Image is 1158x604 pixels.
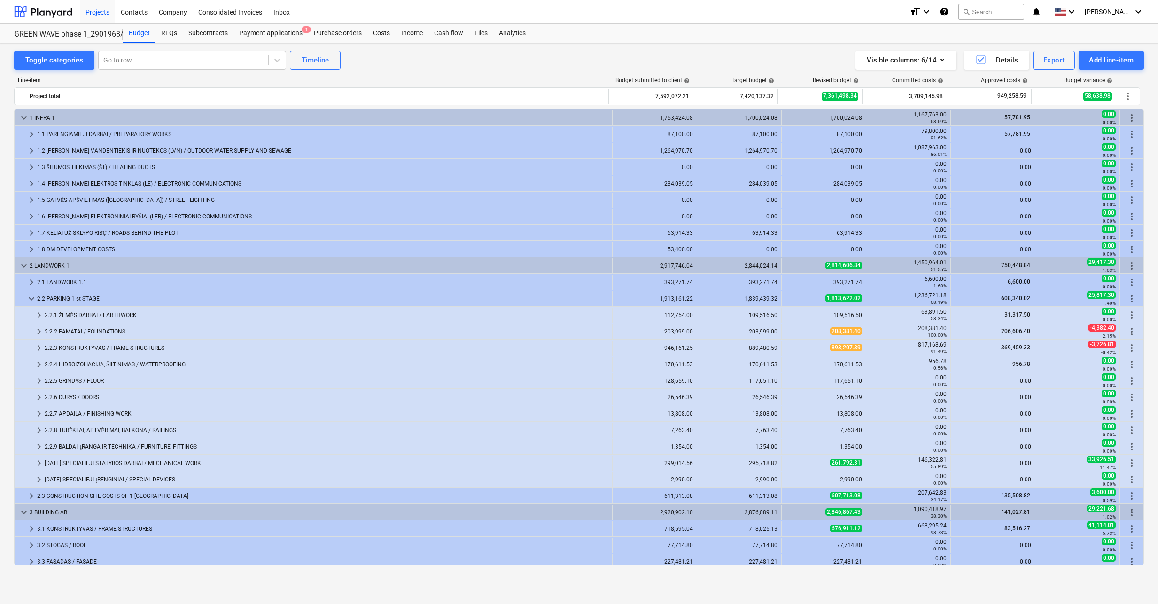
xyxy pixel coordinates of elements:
div: 0.00 [701,213,777,220]
div: 0.00 [870,210,947,223]
div: 117,651.10 [785,378,862,384]
small: 68.19% [931,300,947,305]
span: 0.00 [1102,193,1116,200]
div: 208,381.40 [870,325,947,338]
span: 206,606.40 [1000,328,1031,334]
span: keyboard_arrow_right [33,342,45,354]
div: 63,914.33 [785,230,862,236]
span: keyboard_arrow_down [18,260,30,271]
button: Add line-item [1079,51,1144,70]
span: help [682,78,690,84]
span: 0.00 [1102,110,1116,118]
iframe: Chat Widget [1111,559,1158,604]
small: 0.00% [933,382,947,387]
span: More actions [1126,194,1137,206]
small: 58.34% [931,316,947,321]
div: Analytics [493,24,531,43]
small: -2.15% [1101,333,1116,339]
div: 128,659.10 [616,378,693,384]
div: 0.00 [870,177,947,190]
a: Payment applications1 [233,24,308,43]
span: 0.00 [1102,209,1116,217]
span: More actions [1126,540,1137,551]
span: keyboard_arrow_right [26,244,37,255]
i: Knowledge base [940,6,949,17]
div: 0.00 [870,243,947,256]
div: 109,516.50 [701,312,777,318]
span: 0.00 [1102,373,1116,381]
span: keyboard_arrow_right [33,408,45,419]
span: 956.78 [1011,361,1031,367]
div: Details [975,54,1018,66]
span: keyboard_arrow_right [33,392,45,403]
div: 0.00 [955,197,1031,203]
div: 2 LANDWORK 1 [30,258,608,273]
div: 2.2.8 TURĖKLAI, APTVĖRIMAI, BALKONA / RAILINGS [45,423,608,438]
span: 0.00 [1102,225,1116,233]
div: 1,700,024.08 [785,115,862,121]
div: 2.2.2 PAMATAI / FOUNDATIONS [45,324,608,339]
span: 0.00 [1102,275,1116,282]
i: keyboard_arrow_down [1066,6,1077,17]
span: 29,417.30 [1087,258,1116,266]
div: 0.00 [955,230,1031,236]
div: Target budget [731,77,774,84]
button: Visible columns:6/14 [855,51,956,70]
span: 750,448.84 [1000,262,1031,269]
span: keyboard_arrow_down [26,293,37,304]
i: keyboard_arrow_down [1133,6,1144,17]
small: 0.00% [933,185,947,190]
div: GREEN WAVE phase 1_2901968/2901969/2901972 [14,30,112,39]
div: Subcontracts [183,24,233,43]
small: 0.00% [1103,202,1116,207]
div: 1,264,970.70 [616,147,693,154]
div: 1.2 [PERSON_NAME] VANDENTIEKIS IR NUOTEKOS (LVN) / OUTDOOR WATER SUPPLY AND SEWAGE [37,143,608,158]
div: 1,839,439.32 [701,295,777,302]
a: Budget [123,24,155,43]
span: keyboard_arrow_right [26,162,37,173]
div: 284,039.05 [701,180,777,187]
div: 1,264,970.70 [785,147,862,154]
small: 0.00% [1103,120,1116,125]
div: RFQs [155,24,183,43]
div: 109,516.50 [785,312,862,318]
span: More actions [1126,244,1137,255]
div: 6,600.00 [870,276,947,289]
span: 0.00 [1102,357,1116,364]
div: 1.1 PARENGIAMIEJI DARBAI / PREPARATORY WORKS [37,127,608,142]
span: -4,382.40 [1088,324,1116,332]
small: 68.69% [931,119,947,124]
div: 284,039.05 [785,180,862,187]
div: 1,264,970.70 [701,147,777,154]
div: 0.00 [955,410,1031,417]
span: 25,817.30 [1087,291,1116,299]
div: 1.5 GATVĖS APŠVIETIMAS ([GEOGRAPHIC_DATA]) / STREET LIGHTING [37,193,608,208]
span: help [1105,78,1112,84]
div: 0.00 [955,180,1031,187]
span: More actions [1126,523,1137,534]
small: 100.00% [928,333,947,338]
span: keyboard_arrow_right [26,178,37,189]
span: More actions [1126,162,1137,173]
span: 0.00 [1102,143,1116,151]
div: 0.00 [616,213,693,220]
small: 0.00% [1103,366,1116,372]
div: 0.00 [701,164,777,170]
div: 284,039.05 [616,180,693,187]
i: notifications [1032,6,1041,17]
div: Visible columns : 6/14 [867,54,945,66]
div: 87,100.00 [785,131,862,138]
div: 79,800.00 [870,128,947,141]
div: 0.00 [870,424,947,437]
div: 7,592,072.21 [613,89,689,104]
div: 63,891.50 [870,309,947,322]
span: More actions [1126,425,1137,436]
small: 0.00% [1103,169,1116,174]
span: More actions [1126,293,1137,304]
div: Approved costs [981,77,1028,84]
span: keyboard_arrow_right [33,310,45,321]
span: keyboard_arrow_down [18,507,30,518]
div: Export [1043,54,1065,66]
a: Cash flow [428,24,469,43]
